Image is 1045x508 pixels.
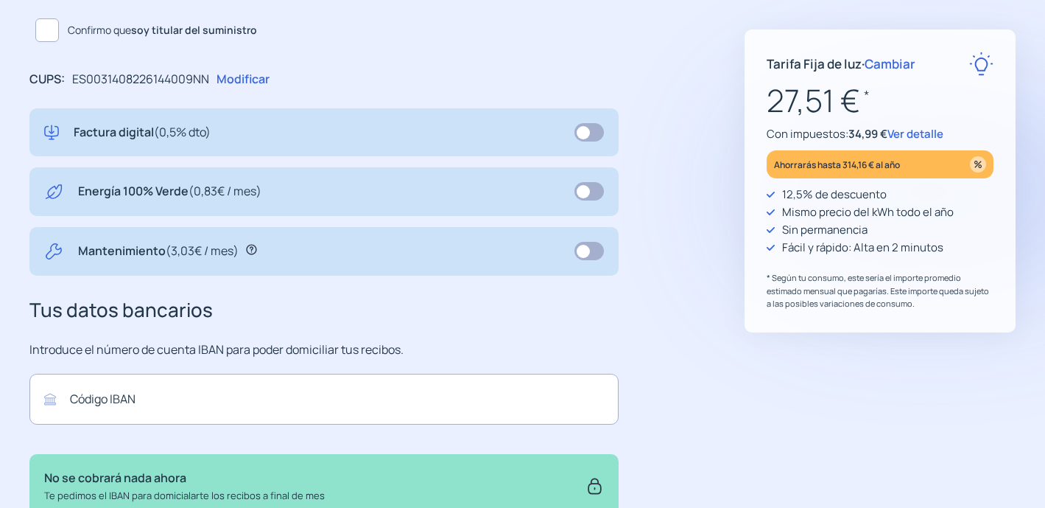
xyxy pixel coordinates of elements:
[767,54,915,74] p: Tarifa Fija de luz ·
[585,469,604,503] img: secure.svg
[782,239,943,257] p: Fácil y rápido: Alta en 2 minutos
[767,76,993,125] p: 27,51 €
[189,183,261,199] span: (0,83€ / mes)
[767,125,993,143] p: Con impuestos:
[970,156,986,173] img: percentage_icon.svg
[78,182,261,201] p: Energía 100% Verde
[782,203,954,221] p: Mismo precio del kWh todo el año
[887,126,943,142] span: Ver detalle
[44,488,325,504] p: Te pedimos el IBAN para domicialarte los recibos a final de mes
[131,23,257,37] b: soy titular del suministro
[29,295,619,326] h3: Tus datos bancarios
[217,70,270,89] p: Modificar
[72,70,209,89] p: ES0031408226144009NN
[44,123,59,142] img: digital-invoice.svg
[29,341,619,360] p: Introduce el número de cuenta IBAN para poder domiciliar tus recibos.
[44,469,325,488] p: No se cobrará nada ahora
[29,70,65,89] p: CUPS:
[865,55,915,72] span: Cambiar
[68,22,257,38] span: Confirmo que
[44,242,63,261] img: tool.svg
[154,124,211,140] span: (0,5% dto)
[774,156,900,173] p: Ahorrarás hasta 314,16 € al año
[848,126,887,142] span: 34,99 €
[782,221,868,239] p: Sin permanencia
[166,243,239,259] span: (3,03€ / mes)
[74,123,211,142] p: Factura digital
[78,242,239,261] p: Mantenimiento
[782,186,887,203] p: 12,5% de descuento
[969,52,993,76] img: rate-E.svg
[767,271,993,310] p: * Según tu consumo, este sería el importe promedio estimado mensual que pagarías. Este importe qu...
[44,182,63,201] img: energy-green.svg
